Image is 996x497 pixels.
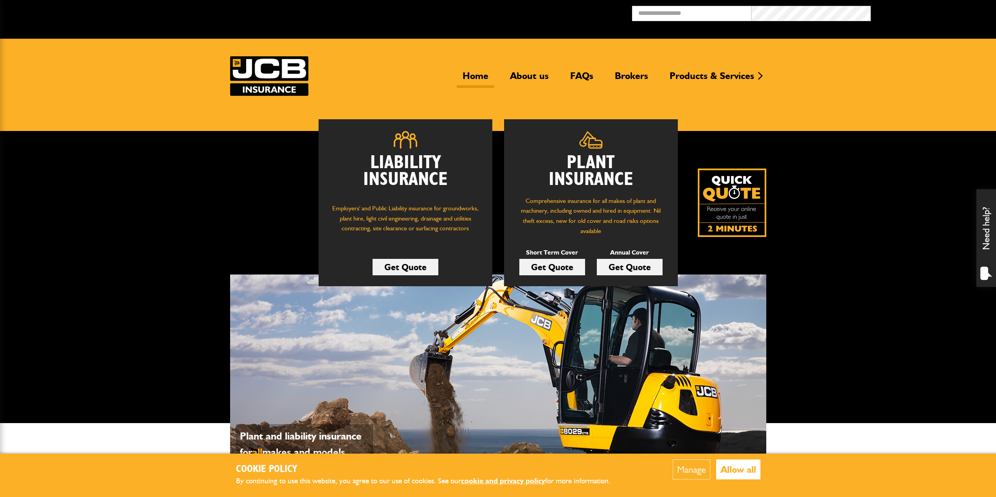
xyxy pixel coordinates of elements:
[698,169,766,237] a: Get your insurance quote isn just 2-minutes
[230,56,308,96] img: JCB Insurance Services logo
[673,459,710,479] button: Manage
[373,259,438,275] a: Get Quote
[698,169,766,237] img: Quick Quote
[252,446,262,458] span: all
[976,189,996,287] div: Need help?
[716,459,760,479] button: Allow all
[461,476,545,485] a: cookie and privacy policy
[597,259,663,275] a: Get Quote
[330,203,481,241] p: Employers' and Public Liability insurance for groundworks, plant hire, light civil engineering, d...
[236,475,623,487] p: By continuing to use this website, you agree to our use of cookies. See our for more information.
[240,428,369,460] p: Plant and liability insurance for makes and models...
[330,154,481,196] h2: Liability Insurance
[504,70,555,88] a: About us
[609,70,654,88] a: Brokers
[564,70,599,88] a: FAQs
[597,248,663,258] p: Annual Cover
[519,248,585,258] p: Short Term Cover
[664,70,760,88] a: Products & Services
[236,463,623,475] h2: Cookie Policy
[516,196,666,236] p: Comprehensive insurance for all makes of plant and machinery, including owned and hired in equipm...
[457,70,494,88] a: Home
[519,259,585,275] a: Get Quote
[230,56,308,96] a: JCB Insurance Services
[516,154,666,188] h2: Plant Insurance
[871,6,990,18] button: Broker Login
